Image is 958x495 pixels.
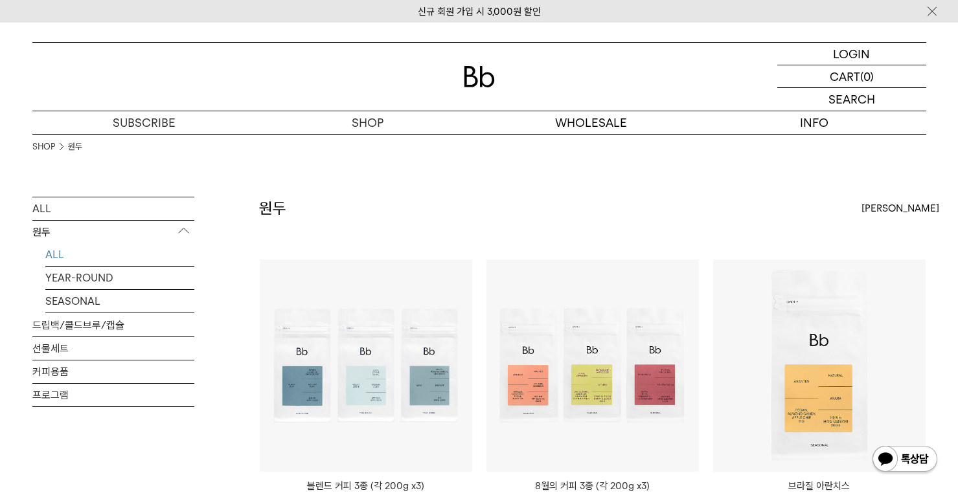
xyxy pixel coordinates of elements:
a: SHOP [256,111,479,134]
img: 로고 [464,66,495,87]
p: WHOLESALE [479,111,703,134]
a: ALL [45,243,194,266]
p: LOGIN [833,43,870,65]
p: 8월의 커피 3종 (각 200g x3) [486,478,699,494]
img: 블렌드 커피 3종 (각 200g x3) [260,259,472,472]
a: SUBSCRIBE [32,111,256,134]
img: 브라질 아란치스 [713,259,926,472]
span: [PERSON_NAME] [861,201,939,216]
img: 카카오톡 채널 1:1 채팅 버튼 [871,445,939,476]
a: SEASONAL [45,290,194,313]
a: 드립백/콜드브루/캡슐 [32,314,194,336]
a: LOGIN [777,43,926,65]
a: 블렌드 커피 3종 (각 200g x3) [260,478,472,494]
p: CART [830,65,860,87]
a: CART (0) [777,65,926,88]
a: 신규 회원 가입 시 3,000원 할인 [418,6,541,17]
a: YEAR-ROUND [45,267,194,289]
a: 커피용품 [32,360,194,383]
a: 프로그램 [32,384,194,406]
p: 브라질 아란치스 [713,478,926,494]
p: 원두 [32,221,194,244]
a: ALL [32,197,194,220]
a: 8월의 커피 3종 (각 200g x3) [486,259,699,472]
p: SEARCH [828,88,875,111]
p: (0) [860,65,874,87]
p: INFO [703,111,926,134]
a: 원두 [68,140,82,153]
a: 선물세트 [32,337,194,360]
a: SHOP [32,140,55,153]
h2: 원두 [259,197,286,219]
